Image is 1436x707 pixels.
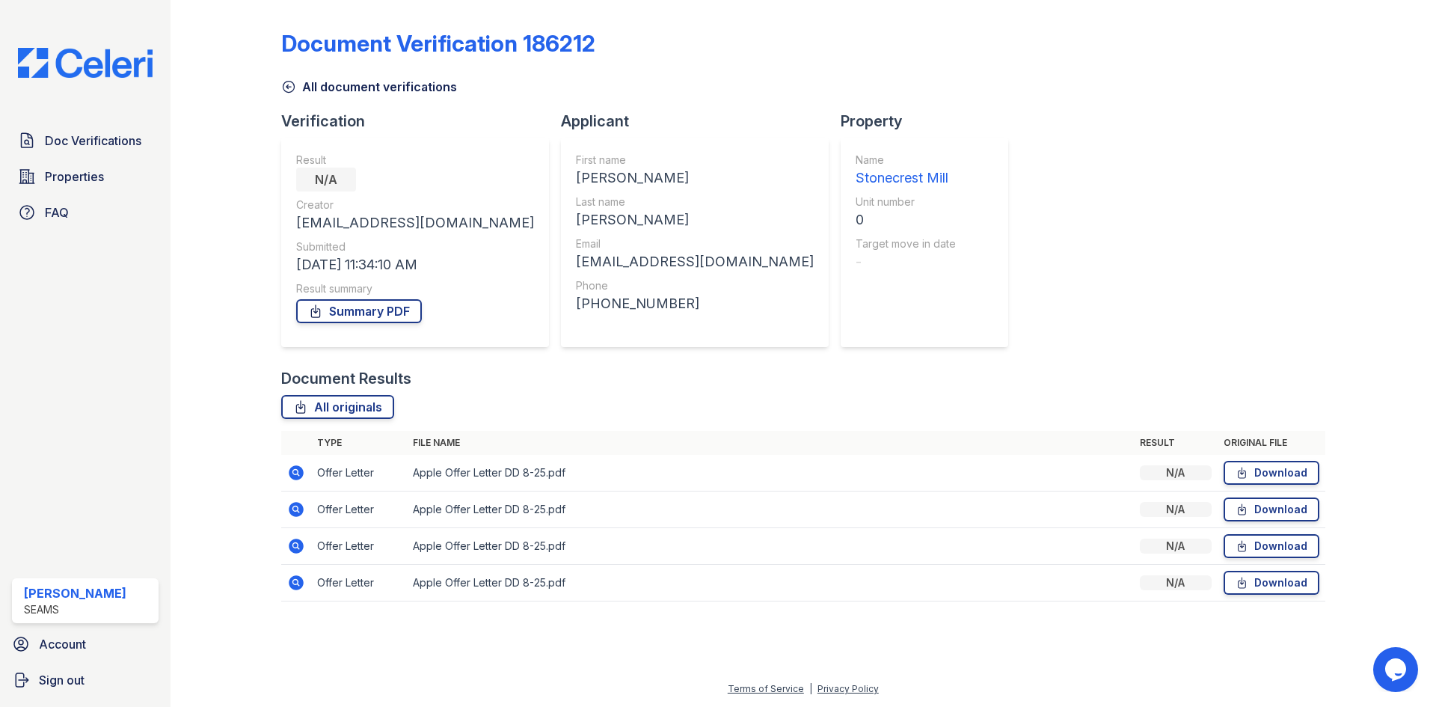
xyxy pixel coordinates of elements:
a: All document verifications [281,78,457,96]
a: Name Stonecrest Mill [856,153,956,189]
span: FAQ [45,203,69,221]
th: File name [407,431,1134,455]
a: Download [1224,461,1319,485]
div: [DATE] 11:34:10 AM [296,254,534,275]
td: Apple Offer Letter DD 8-25.pdf [407,528,1134,565]
iframe: chat widget [1373,647,1421,692]
div: Verification [281,111,561,132]
div: Document Results [281,368,411,389]
td: Offer Letter [311,565,407,602]
div: [PHONE_NUMBER] [576,293,814,314]
div: Creator [296,198,534,212]
div: N/A [1140,539,1212,554]
img: CE_Logo_Blue-a8612792a0a2168367f1c8372b55b34899dd931a85d93a1a3d3e32e68fde9ad4.png [6,48,165,78]
div: N/A [1140,465,1212,480]
a: All originals [281,395,394,419]
div: First name [576,153,814,168]
div: N/A [1140,502,1212,517]
a: Download [1224,571,1319,595]
th: Original file [1218,431,1325,455]
td: Offer Letter [311,492,407,528]
span: Sign out [39,671,85,689]
div: Phone [576,278,814,293]
a: FAQ [12,198,159,227]
span: Account [39,635,86,653]
div: SEAMS [24,602,126,617]
th: Type [311,431,407,455]
td: Apple Offer Letter DD 8-25.pdf [407,492,1134,528]
div: Target move in date [856,236,956,251]
div: N/A [1140,575,1212,590]
div: [PERSON_NAME] [576,168,814,189]
a: Terms of Service [728,683,804,694]
div: Name [856,153,956,168]
a: Privacy Policy [817,683,879,694]
a: Account [6,629,165,659]
td: Apple Offer Letter DD 8-25.pdf [407,565,1134,602]
div: [PERSON_NAME] [24,584,126,602]
a: Properties [12,162,159,192]
a: Download [1224,534,1319,558]
div: Email [576,236,814,251]
div: Last name [576,195,814,209]
td: Apple Offer Letter DD 8-25.pdf [407,455,1134,492]
div: Submitted [296,239,534,254]
div: | [809,683,812,694]
a: Sign out [6,665,165,695]
a: Doc Verifications [12,126,159,156]
a: Download [1224,498,1319,521]
div: 0 [856,209,956,230]
th: Result [1134,431,1218,455]
div: Result [296,153,534,168]
td: Offer Letter [311,528,407,565]
a: Summary PDF [296,299,422,323]
div: - [856,251,956,272]
span: Doc Verifications [45,132,141,150]
div: [PERSON_NAME] [576,209,814,230]
div: Unit number [856,195,956,209]
span: Properties [45,168,104,186]
div: [EMAIL_ADDRESS][DOMAIN_NAME] [296,212,534,233]
div: N/A [296,168,356,192]
td: Offer Letter [311,455,407,492]
div: [EMAIL_ADDRESS][DOMAIN_NAME] [576,251,814,272]
div: Property [841,111,1020,132]
div: Stonecrest Mill [856,168,956,189]
div: Result summary [296,281,534,296]
div: Document Verification 186212 [281,30,595,57]
div: Applicant [561,111,841,132]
